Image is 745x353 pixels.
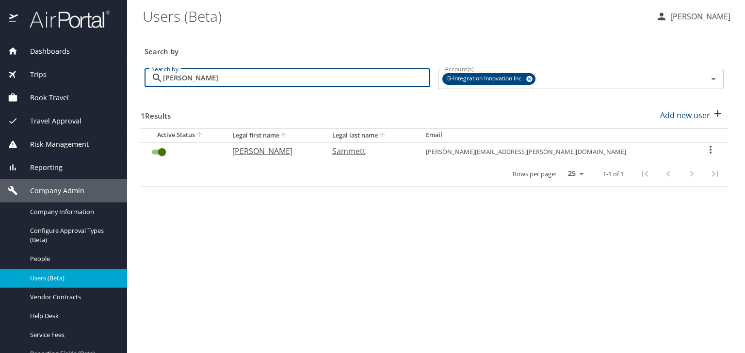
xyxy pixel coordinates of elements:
[18,162,63,173] span: Reporting
[442,74,529,84] span: I3-Integration Innovation Inc.
[232,145,313,157] p: [PERSON_NAME]
[145,40,724,57] h3: Search by
[9,10,19,29] img: icon-airportal.png
[30,292,115,302] span: Vendor Contracts
[18,69,47,80] span: Trips
[18,139,89,150] span: Risk Management
[324,128,418,142] th: Legal last name
[332,145,406,157] p: Sammett
[225,128,324,142] th: Legal first name
[18,46,70,57] span: Dashboards
[143,1,648,31] h1: Users (Beta)
[656,105,728,126] button: Add new user
[418,128,694,142] th: Email
[195,131,205,140] button: sort
[141,128,225,142] th: Active Status
[30,330,115,339] span: Service Fees
[279,131,289,140] button: sort
[30,226,115,245] span: Configure Approval Types (Beta)
[667,11,730,22] p: [PERSON_NAME]
[603,171,624,177] p: 1-1 of 1
[378,131,388,140] button: sort
[513,171,556,177] p: Rows per page:
[30,254,115,263] span: People
[141,105,171,122] h3: 1 Results
[30,311,115,321] span: Help Desk
[18,185,84,196] span: Company Admin
[30,207,115,216] span: Company Information
[707,72,720,86] button: Open
[30,274,115,283] span: Users (Beta)
[19,10,110,29] img: airportal-logo.png
[163,69,430,87] input: Search by name or email
[442,73,535,85] div: I3-Integration Innovation Inc.
[18,92,69,103] span: Book Travel
[18,116,81,126] span: Travel Approval
[141,128,728,187] table: User Search Table
[418,142,694,161] td: [PERSON_NAME][EMAIL_ADDRESS][PERSON_NAME][DOMAIN_NAME]
[652,8,734,25] button: [PERSON_NAME]
[660,109,710,121] p: Add new user
[560,167,587,181] select: rows per page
